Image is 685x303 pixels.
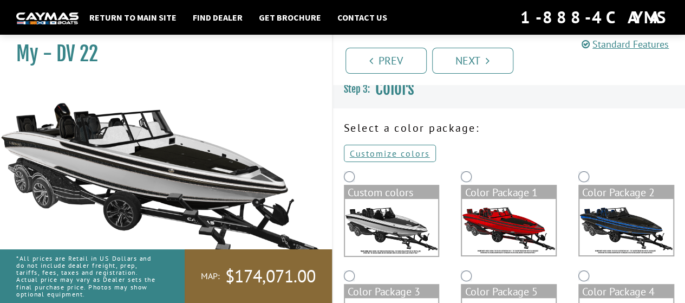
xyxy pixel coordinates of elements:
div: Color Package 4 [579,285,673,298]
a: Find Dealer [187,10,248,24]
p: Select a color package: [344,120,675,136]
a: Next [432,48,513,74]
span: MAP: [201,270,220,282]
img: DV22-Base-Layer.png [345,199,439,256]
a: MAP:$174,071.00 [185,249,332,303]
p: *All prices are Retail in US Dollars and do not include dealer freight, prep, tariffs, fees, taxe... [16,249,160,303]
div: Color Package 5 [462,285,556,298]
div: Color Package 3 [345,285,439,298]
img: white-logo-c9c8dbefe5ff5ceceb0f0178aa75bf4bb51f6bca0971e226c86eb53dfe498488.png [16,12,79,24]
a: Prev [345,48,427,74]
a: Return to main site [84,10,182,24]
h1: My - DV 22 [16,42,305,66]
div: Color Package 2 [579,186,673,199]
a: Contact Us [332,10,393,24]
div: 1-888-4CAYMAS [520,5,669,29]
div: Custom colors [345,186,439,199]
img: color_package_362.png [462,199,556,255]
a: Customize colors [344,145,436,162]
a: Get Brochure [253,10,327,24]
div: Color Package 1 [462,186,556,199]
span: $174,071.00 [225,265,316,288]
img: color_package_363.png [579,199,673,255]
a: Standard Features [582,38,669,50]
